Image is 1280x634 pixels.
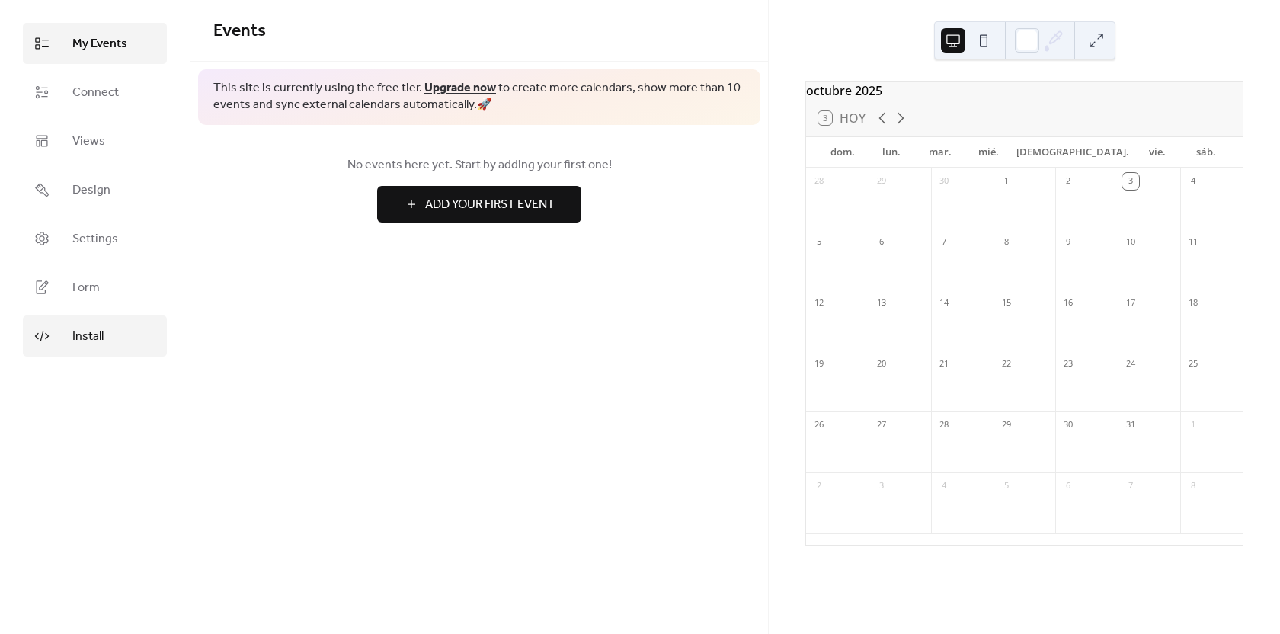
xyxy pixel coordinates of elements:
[936,417,952,434] div: 28
[998,295,1015,312] div: 15
[873,478,890,495] div: 3
[23,72,167,113] a: Connect
[424,76,496,100] a: Upgrade now
[1122,173,1139,190] div: 3
[964,137,1013,168] div: mié.
[72,279,100,297] span: Form
[1060,478,1077,495] div: 6
[1013,137,1133,168] div: [DEMOGRAPHIC_DATA].
[811,478,827,495] div: 2
[425,196,555,214] span: Add Your First Event
[1122,478,1139,495] div: 7
[806,82,1243,100] div: octubre 2025
[936,356,952,373] div: 21
[72,230,118,248] span: Settings
[811,417,827,434] div: 26
[23,23,167,64] a: My Events
[72,35,127,53] span: My Events
[811,234,827,251] div: 5
[936,478,952,495] div: 4
[72,181,110,200] span: Design
[1182,137,1230,168] div: sáb.
[998,173,1015,190] div: 1
[377,186,581,223] button: Add Your First Event
[873,356,890,373] div: 20
[1185,173,1202,190] div: 4
[873,234,890,251] div: 6
[72,133,105,151] span: Views
[213,14,266,48] span: Events
[23,169,167,210] a: Design
[1060,356,1077,373] div: 23
[998,417,1015,434] div: 29
[873,295,890,312] div: 13
[818,137,867,168] div: dom.
[1122,356,1139,373] div: 24
[23,315,167,357] a: Install
[936,234,952,251] div: 7
[213,186,745,223] a: Add Your First Event
[1185,356,1202,373] div: 25
[1185,234,1202,251] div: 11
[867,137,916,168] div: lun.
[998,234,1015,251] div: 8
[811,295,827,312] div: 12
[1060,234,1077,251] div: 9
[23,218,167,259] a: Settings
[873,173,890,190] div: 29
[916,137,965,168] div: mar.
[936,173,952,190] div: 30
[1185,417,1202,434] div: 1
[23,267,167,308] a: Form
[1060,173,1077,190] div: 2
[1122,295,1139,312] div: 17
[72,328,104,346] span: Install
[811,173,827,190] div: 28
[873,417,890,434] div: 27
[213,156,745,175] span: No events here yet. Start by adding your first one!
[72,84,119,102] span: Connect
[1060,417,1077,434] div: 30
[936,295,952,312] div: 14
[1185,478,1202,495] div: 8
[1060,295,1077,312] div: 16
[1122,417,1139,434] div: 31
[23,120,167,162] a: Views
[998,478,1015,495] div: 5
[1185,295,1202,312] div: 18
[213,80,745,114] span: This site is currently using the free tier. to create more calendars, show more than 10 events an...
[998,356,1015,373] div: 22
[811,356,827,373] div: 19
[1122,234,1139,251] div: 10
[1133,137,1182,168] div: vie.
